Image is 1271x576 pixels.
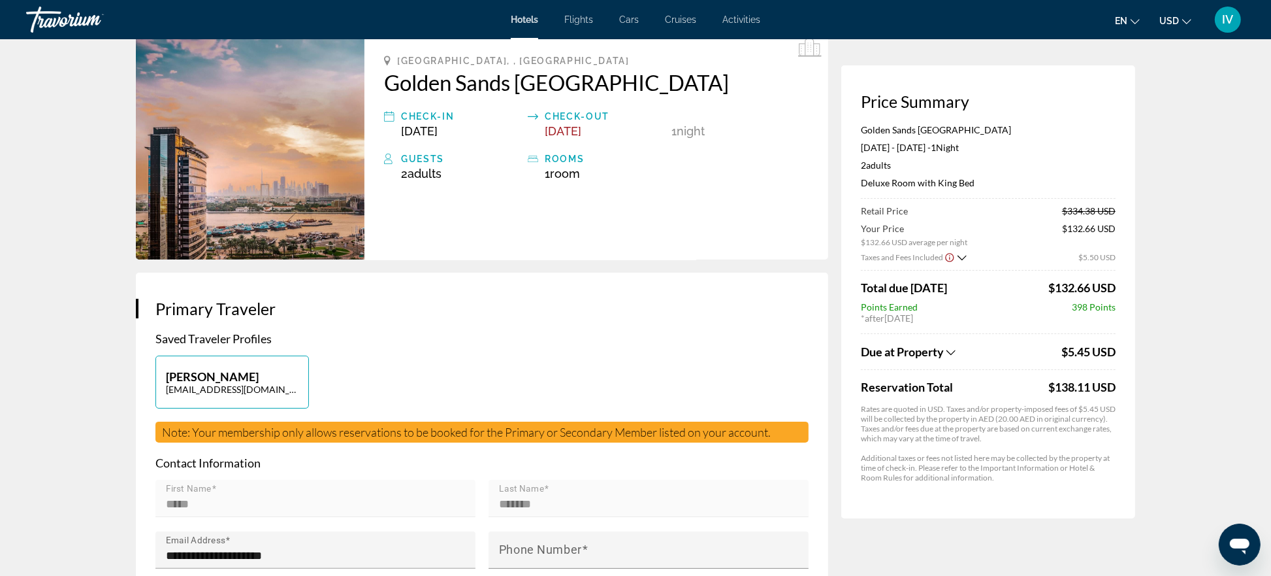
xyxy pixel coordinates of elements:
button: Show Taxes and Fees disclaimer [944,251,955,263]
div: rooms [545,151,665,167]
a: Golden Sands [GEOGRAPHIC_DATA] [384,69,809,95]
span: after [865,313,884,324]
span: Adults [866,160,891,171]
a: Hotels [511,14,538,25]
button: Change currency [1159,11,1191,30]
span: [GEOGRAPHIC_DATA], , [GEOGRAPHIC_DATA] [397,56,630,66]
span: [DATE] [545,124,581,138]
a: Activities [722,14,760,25]
button: User Menu [1211,6,1245,33]
button: Show Taxes and Fees breakdown [861,344,1058,360]
span: [DATE] [401,124,438,138]
h3: Primary Traveler [155,299,809,318]
p: Saved Traveler Profiles [155,331,809,346]
p: Additional taxes or fees not listed here may be collected by the property at time of check-in. Pl... [861,453,1116,483]
span: $334.38 USD [1062,205,1116,216]
mat-label: Phone Number [499,543,582,556]
span: IV [1223,13,1234,26]
button: [PERSON_NAME][EMAIL_ADDRESS][DOMAIN_NAME] [155,356,309,409]
p: Contact Information [155,456,809,470]
h3: Price Summary [861,92,1116,111]
span: Reservation Total [861,380,1045,394]
mat-label: Email Address [166,535,225,545]
span: Retail Price [861,205,908,216]
div: $138.11 USD [1048,380,1116,394]
mat-label: Last Name [499,483,545,494]
span: 1 [671,124,677,138]
mat-label: First Name [166,483,212,494]
span: $132.66 USD average per night [861,237,967,247]
span: 1 [545,167,580,180]
p: Golden Sands [GEOGRAPHIC_DATA] [861,124,1116,135]
button: Change language [1115,11,1140,30]
a: Cruises [665,14,696,25]
p: [EMAIL_ADDRESS][DOMAIN_NAME] [166,384,298,395]
div: Guests [401,151,521,167]
iframe: Кнопка запуска окна обмена сообщениями [1219,524,1261,566]
span: Points Earned [861,301,918,313]
a: Flights [564,14,593,25]
div: Check-in [401,109,521,124]
span: Due at Property [861,345,944,359]
span: $132.66 USD [1048,280,1116,295]
span: 398 Points [1072,301,1116,313]
span: Taxes and Fees Included [861,252,943,262]
p: Rates are quoted in USD. Taxes and/or property-imposed fees of $5.45 USD will be collected by the... [861,404,1116,443]
span: Night [677,124,705,138]
span: $5.50 USD [1078,252,1116,262]
span: Note: Your membership only allows reservations to be booked for the Primary or Secondary Member l... [162,425,771,439]
div: * [DATE] [861,313,1116,324]
p: Deluxe Room with King Bed [861,177,1116,188]
p: [PERSON_NAME] [166,369,298,384]
span: en [1115,16,1127,26]
button: Show Taxes and Fees breakdown [861,250,967,263]
span: Room [550,167,580,180]
a: Travorium [26,3,157,37]
span: Adults [408,167,442,180]
span: Total due [DATE] [861,280,947,295]
span: 2 [401,167,442,180]
span: $5.45 USD [1061,345,1116,359]
span: 1 [931,142,936,153]
div: Check-out [545,109,665,124]
span: Your Price [861,223,967,234]
span: 2 [861,160,891,171]
p: [DATE] - [DATE] - [861,142,1116,153]
span: Night [936,142,959,153]
span: USD [1159,16,1179,26]
a: Cars [619,14,639,25]
span: $132.66 USD [1062,223,1116,247]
